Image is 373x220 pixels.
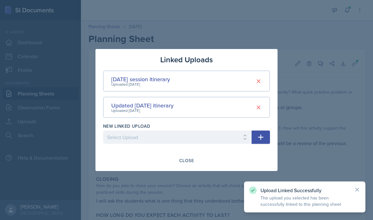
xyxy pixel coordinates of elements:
div: [DATE] session itinerary [111,75,170,83]
p: Upload Linked Successfully [260,187,349,193]
label: New Linked Upload [103,123,150,129]
button: Close [175,155,198,166]
div: Uploaded [DATE] [111,108,174,113]
div: Updated [DATE] itinerary [111,101,174,110]
h3: Linked Uploads [160,54,213,65]
p: The upload you selected has been successfully linked to this planning sheet [260,195,349,207]
div: Close [179,158,194,163]
div: Uploaded [DATE] [111,82,170,87]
